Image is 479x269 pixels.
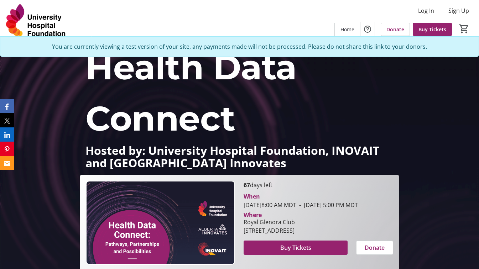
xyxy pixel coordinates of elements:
[356,241,393,255] button: Donate
[86,181,235,265] img: Campaign CTA Media Photo
[360,22,375,36] button: Help
[381,23,410,36] a: Donate
[386,26,404,33] span: Donate
[244,181,393,189] p: days left
[365,243,385,252] span: Donate
[280,243,311,252] span: Buy Tickets
[244,226,295,235] div: [STREET_ADDRESS]
[443,5,475,16] button: Sign Up
[244,241,347,255] button: Buy Tickets
[413,23,452,36] a: Buy Tickets
[418,26,446,33] span: Buy Tickets
[418,6,434,15] span: Log In
[244,218,295,226] div: Royal Glenora Club
[244,181,250,189] span: 67
[412,5,440,16] button: Log In
[335,23,360,36] a: Home
[4,3,68,38] img: University Hospital Foundation's Logo
[244,201,296,209] span: [DATE] 8:00 AM MDT
[448,6,469,15] span: Sign Up
[340,26,354,33] span: Home
[244,212,262,218] div: Where
[458,22,470,35] button: Cart
[296,201,304,209] span: -
[244,192,260,201] div: When
[85,144,394,169] p: Hosted by: University Hospital Foundation, INOVAIT and [GEOGRAPHIC_DATA] Innovates
[296,201,358,209] span: [DATE] 5:00 PM MDT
